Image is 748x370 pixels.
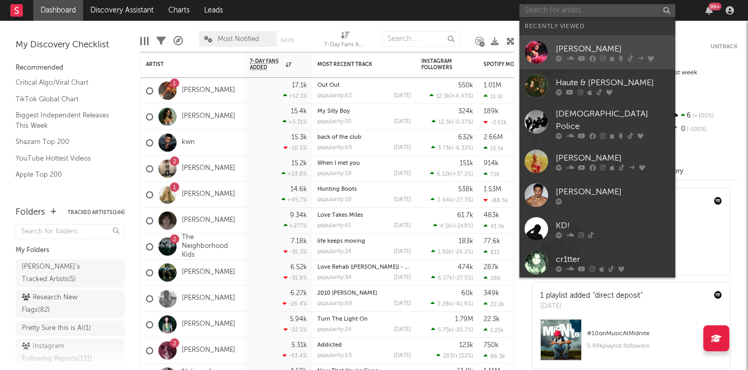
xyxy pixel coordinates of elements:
[317,135,411,140] div: back of the club
[280,37,294,43] button: Save
[317,316,368,322] a: Turn The Light On
[587,327,722,340] div: # 10 on MusicAtMidnite
[458,134,473,141] div: 632k
[437,301,452,307] span: 2.28k
[484,145,504,152] div: 15.5k
[291,160,307,167] div: 15.2k
[519,144,675,178] a: [PERSON_NAME]
[317,161,411,166] div: When I met you
[519,246,675,280] a: cr1tter
[484,301,504,308] div: 22.2k
[705,6,713,15] button: 99+
[284,222,307,229] div: +277 %
[440,223,451,229] span: 4.5k
[438,249,452,255] span: 1.92k
[284,248,307,255] div: -35.3 %
[290,316,307,323] div: 5.94k
[182,112,235,121] a: [PERSON_NAME]
[454,197,472,203] span: -27.3 %
[519,212,675,246] a: KD!
[16,206,45,219] div: Folders
[16,224,125,239] input: Search for folders...
[458,264,473,271] div: 474k
[317,135,362,140] a: back of the club
[484,342,499,349] div: 750k
[455,353,472,359] span: +153 %
[484,134,503,141] div: 2.66M
[22,292,95,316] div: Research New Flags ( 82 )
[458,186,473,193] div: 538k
[438,327,452,333] span: 5.75k
[16,244,125,257] div: My Folders
[685,127,706,133] span: -100 %
[16,77,114,88] a: Critical Algo/Viral Chart
[437,171,451,177] span: 6.12k
[432,118,473,125] div: ( )
[317,342,342,348] a: Addicted
[317,265,411,270] div: Love Rehab (Dun Dun) - Outliers Remix
[283,92,307,99] div: +12.1 %
[317,109,350,114] a: My Silly Boy
[182,164,235,173] a: [PERSON_NAME]
[431,274,473,281] div: ( )
[460,160,473,167] div: 151k
[22,261,95,286] div: [PERSON_NAME]'s Tracked Artists ( 5 )
[16,339,125,367] a: Instagram Following Reports(131)
[394,197,411,203] div: [DATE]
[317,93,352,99] div: popularity: 63
[68,210,125,215] button: Tracked Artists(144)
[182,320,235,329] a: [PERSON_NAME]
[250,58,283,71] span: 7-Day Fans Added
[317,187,357,192] a: Hunting Boots
[593,292,643,299] a: "direct deposit"
[16,136,114,148] a: Shazam Top 200
[317,290,377,296] a: 2010 [PERSON_NAME]
[484,61,562,68] div: Spotify Monthly Listeners
[711,42,738,52] button: Untrack
[455,316,473,323] div: 1.79M
[182,268,235,277] a: [PERSON_NAME]
[146,61,224,68] div: Artist
[484,160,499,167] div: 914k
[454,275,472,281] span: -27.5 %
[317,171,352,177] div: popularity: 59
[284,326,307,333] div: -22.5 %
[16,321,125,336] a: Pretty Sure this is AI(1)
[317,61,395,68] div: Most Recent Track
[431,248,473,255] div: ( )
[16,169,114,180] a: Apple Top 200
[182,233,239,260] a: The Neighborhood Kids
[317,342,411,348] div: Addicted
[283,118,307,125] div: +5.31 %
[394,353,411,359] div: [DATE]
[433,222,473,229] div: ( )
[16,153,114,164] a: YouTube Hottest Videos
[451,94,472,99] span: +4.43 %
[22,322,91,335] div: Pretty Sure this is AI ( 1 )
[669,109,738,123] div: 6
[156,26,166,56] div: Filters
[16,39,125,51] div: My Discovery Checklist
[532,319,730,368] a: #10onMusicAtMidnite5.99kplaylist followers
[431,326,473,333] div: ( )
[291,342,307,349] div: 5.31k
[436,352,473,359] div: ( )
[16,259,125,287] a: [PERSON_NAME]'s Tracked Artists(5)
[394,327,411,333] div: [DATE]
[292,82,307,89] div: 17.1k
[519,178,675,212] a: [PERSON_NAME]
[16,94,114,105] a: TikTok Global Chart
[519,35,675,69] a: [PERSON_NAME]
[457,212,473,219] div: 61.7k
[438,120,452,125] span: 12.3k
[218,36,259,43] span: Most Notified
[284,144,307,151] div: -10.5 %
[431,196,473,203] div: ( )
[290,186,307,193] div: 14.6k
[317,145,352,151] div: popularity: 69
[317,223,351,229] div: popularity: 61
[556,43,670,55] div: [PERSON_NAME]
[452,171,472,177] span: +37.2 %
[394,301,411,307] div: [DATE]
[691,113,714,119] span: +100 %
